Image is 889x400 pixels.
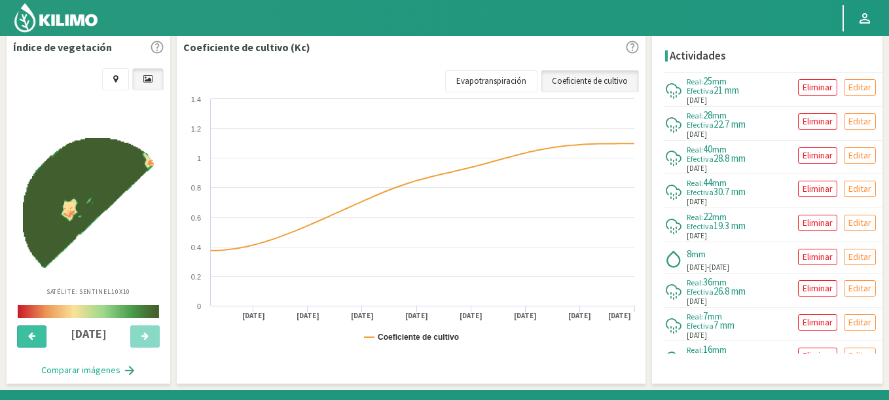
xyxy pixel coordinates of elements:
[848,80,871,95] p: Editar
[460,311,482,321] text: [DATE]
[712,177,727,189] span: mm
[798,280,837,297] button: Eliminar
[803,249,833,264] p: Eliminar
[197,155,201,162] text: 1
[46,287,131,297] p: Satélite: Sentinel
[848,181,871,196] p: Editar
[848,348,871,363] p: Editar
[191,96,201,103] text: 1.4
[714,285,746,297] span: 26.8 mm
[351,311,374,321] text: [DATE]
[18,305,159,318] img: scale
[191,273,201,281] text: 0.2
[13,2,99,33] img: Kilimo
[183,39,310,55] p: Coeficiente de cultivo (Kc)
[844,314,876,331] button: Editar
[798,314,837,331] button: Eliminar
[803,181,833,196] p: Eliminar
[709,263,729,272] span: [DATE]
[803,348,833,363] p: Eliminar
[687,212,703,222] span: Real:
[714,152,746,164] span: 28.8 mm
[191,125,201,133] text: 1.2
[687,129,707,140] span: [DATE]
[608,311,631,321] text: [DATE]
[707,263,709,272] span: -
[844,181,876,197] button: Editar
[191,184,201,192] text: 0.8
[687,278,703,287] span: Real:
[568,311,591,321] text: [DATE]
[712,75,727,87] span: mm
[712,276,727,288] span: mm
[848,249,871,264] p: Editar
[703,276,712,288] span: 36
[712,344,727,355] span: mm
[687,77,703,86] span: Real:
[687,330,707,341] span: [DATE]
[712,109,727,121] span: mm
[803,315,833,330] p: Eliminar
[798,79,837,96] button: Eliminar
[848,281,871,296] p: Editar
[703,210,712,223] span: 22
[714,118,746,130] span: 22.7 mm
[111,287,131,296] span: 10X10
[687,247,691,260] span: 8
[687,145,703,155] span: Real:
[798,249,837,265] button: Eliminar
[687,262,707,273] span: [DATE]
[191,244,201,251] text: 0.4
[297,311,319,321] text: [DATE]
[670,50,726,62] h4: Actividades
[445,70,537,92] a: Evapotranspiración
[541,70,639,92] a: Coeficiente de cultivo
[798,215,837,231] button: Eliminar
[844,79,876,96] button: Editar
[23,138,154,268] img: 324ada78-5fae-4087-aa3e-2ffd09a468ef_-_sentinel_-_2025-10-02.png
[844,280,876,297] button: Editar
[687,196,707,208] span: [DATE]
[703,75,712,87] span: 25
[378,333,459,342] text: Coeficiente de cultivo
[687,312,703,321] span: Real:
[687,221,714,231] span: Efectiva
[703,310,708,322] span: 7
[703,343,712,355] span: 16
[687,187,714,197] span: Efectiva
[191,214,201,222] text: 0.6
[687,86,714,96] span: Efectiva
[848,215,871,230] p: Editar
[803,281,833,296] p: Eliminar
[714,352,746,365] span: 15.6 mm
[803,114,833,129] p: Eliminar
[798,147,837,164] button: Eliminar
[54,327,123,340] h4: [DATE]
[848,114,871,129] p: Editar
[803,80,833,95] p: Eliminar
[687,120,714,130] span: Efectiva
[803,215,833,230] p: Eliminar
[714,84,739,96] span: 21 mm
[687,95,707,106] span: [DATE]
[197,302,201,310] text: 0
[242,311,265,321] text: [DATE]
[714,219,746,232] span: 19.3 mm
[28,357,149,384] button: Comparar imágenes
[714,185,746,198] span: 30.7 mm
[844,348,876,364] button: Editar
[703,109,712,121] span: 28
[844,147,876,164] button: Editar
[714,319,735,331] span: 7 mm
[687,321,714,331] span: Efectiva
[687,178,703,188] span: Real:
[848,148,871,163] p: Editar
[687,287,714,297] span: Efectiva
[687,230,707,242] span: [DATE]
[708,310,722,322] span: mm
[514,311,537,321] text: [DATE]
[844,249,876,265] button: Editar
[13,39,112,55] p: Índice de vegetación
[712,211,727,223] span: mm
[712,143,727,155] span: mm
